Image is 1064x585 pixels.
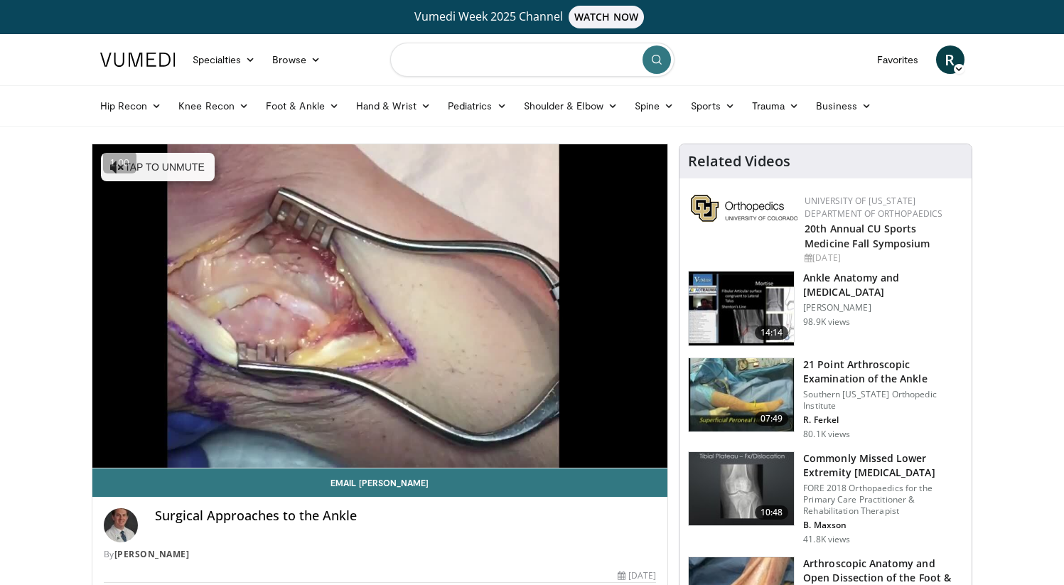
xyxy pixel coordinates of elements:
div: [DATE] [618,569,656,582]
button: Tap to unmute [101,153,215,181]
div: [DATE] [805,252,960,264]
p: 41.8K views [803,534,850,545]
span: 14:14 [755,326,789,340]
img: d2937c76-94b7-4d20-9de4-1c4e4a17f51d.150x105_q85_crop-smart_upscale.jpg [689,358,794,432]
p: Southern [US_STATE] Orthopedic Institute [803,389,963,412]
a: Email [PERSON_NAME] [92,468,668,497]
p: B. Maxson [803,520,963,531]
h4: Surgical Approaches to the Ankle [155,508,657,524]
video-js: Video Player [92,144,668,468]
a: Hand & Wrist [348,92,439,120]
img: Avatar [104,508,138,542]
img: VuMedi Logo [100,53,176,67]
a: 14:14 Ankle Anatomy and [MEDICAL_DATA] [PERSON_NAME] 98.9K views [688,271,963,346]
a: R [936,45,964,74]
input: Search topics, interventions [390,43,675,77]
img: 4aa379b6-386c-4fb5-93ee-de5617843a87.150x105_q85_crop-smart_upscale.jpg [689,452,794,526]
a: 07:49 21 Point Arthroscopic Examination of the Ankle Southern [US_STATE] Orthopedic Institute R. ... [688,358,963,440]
p: 80.1K views [803,429,850,440]
a: Business [807,92,880,120]
img: d079e22e-f623-40f6-8657-94e85635e1da.150x105_q85_crop-smart_upscale.jpg [689,272,794,345]
a: Foot & Ankle [257,92,348,120]
a: Sports [682,92,743,120]
span: 07:49 [755,412,789,426]
p: [PERSON_NAME] [803,302,963,313]
a: 20th Annual CU Sports Medicine Fall Symposium [805,222,930,250]
a: 10:48 Commonly Missed Lower Extremity [MEDICAL_DATA] FORE 2018 Orthopaedics for the Primary Care ... [688,451,963,545]
a: Spine [626,92,682,120]
div: By [104,548,657,561]
a: Vumedi Week 2025 ChannelWATCH NOW [102,6,962,28]
a: Specialties [184,45,264,74]
h3: Commonly Missed Lower Extremity [MEDICAL_DATA] [803,451,963,480]
a: Browse [264,45,329,74]
a: Trauma [743,92,808,120]
a: [PERSON_NAME] [114,548,190,560]
h3: Ankle Anatomy and [MEDICAL_DATA] [803,271,963,299]
a: Favorites [869,45,928,74]
a: Pediatrics [439,92,515,120]
a: University of [US_STATE] Department of Orthopaedics [805,195,942,220]
p: 98.9K views [803,316,850,328]
p: R. Ferkel [803,414,963,426]
a: Knee Recon [170,92,257,120]
a: Shoulder & Elbow [515,92,626,120]
p: FORE 2018 Orthopaedics for the Primary Care Practitioner & Rehabilitation Therapist [803,483,963,517]
span: 10:48 [755,505,789,520]
h4: Related Videos [688,153,790,170]
a: Hip Recon [92,92,171,120]
h3: 21 Point Arthroscopic Examination of the Ankle [803,358,963,386]
span: WATCH NOW [569,6,644,28]
img: 355603a8-37da-49b6-856f-e00d7e9307d3.png.150x105_q85_autocrop_double_scale_upscale_version-0.2.png [691,195,797,222]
